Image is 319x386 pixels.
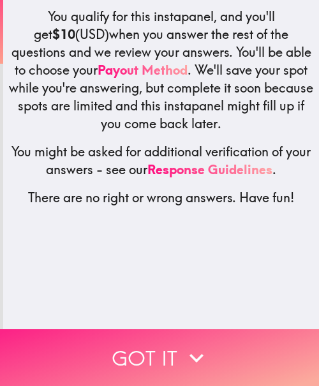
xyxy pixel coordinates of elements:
a: Payout Method [98,62,188,78]
a: Response Guidelines [147,161,272,177]
b: $10 [52,26,75,42]
h5: You qualify for this instapanel, and you'll get (USD) when you answer the rest of the questions a... [8,8,314,133]
h5: You might be asked for additional verification of your answers - see our . [8,143,314,179]
h5: There are no right or wrong answers. Have fun! [8,189,314,207]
